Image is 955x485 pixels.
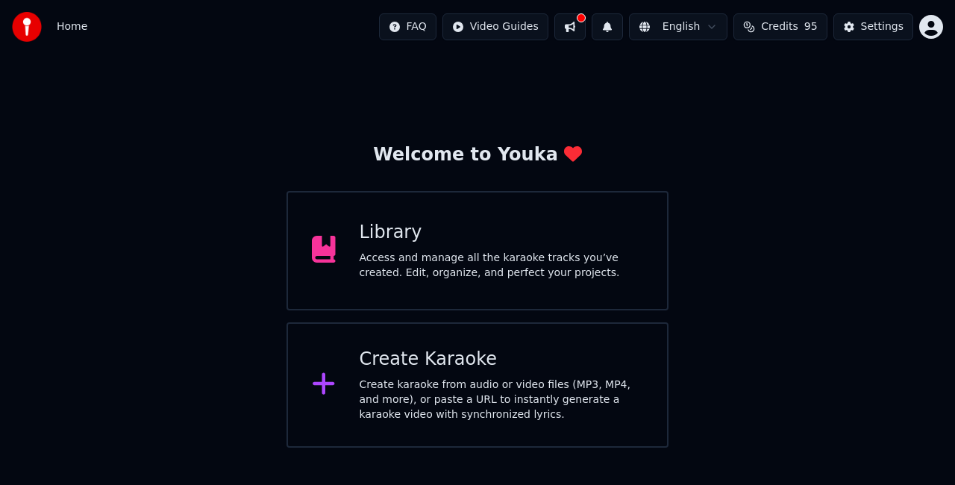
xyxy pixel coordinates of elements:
button: Settings [833,13,913,40]
button: FAQ [379,13,436,40]
span: 95 [804,19,818,34]
div: Library [360,221,644,245]
div: Create karaoke from audio or video files (MP3, MP4, and more), or paste a URL to instantly genera... [360,378,644,422]
div: Welcome to Youka [373,143,582,167]
img: youka [12,12,42,42]
span: Home [57,19,87,34]
button: Credits95 [733,13,827,40]
div: Settings [861,19,904,34]
div: Create Karaoke [360,348,644,372]
button: Video Guides [442,13,548,40]
div: Access and manage all the karaoke tracks you’ve created. Edit, organize, and perfect your projects. [360,251,644,281]
span: Credits [761,19,798,34]
nav: breadcrumb [57,19,87,34]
